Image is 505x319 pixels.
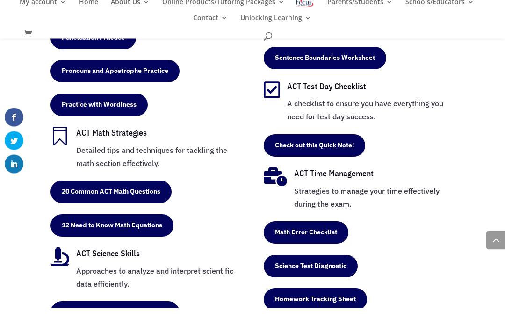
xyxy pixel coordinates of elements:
a: Home [79,9,98,25]
a: Parents/Students [327,9,393,25]
a: 12 Need to Know Math Equations [50,225,173,248]
a: Unlocking Learning [240,25,311,41]
p: Approaches to analyze and interpret scientific data efficiently. [76,275,241,302]
a: Math Error Checklist [264,232,348,255]
img: Focus on Learning [295,7,315,20]
span: ACT Time Management [294,179,374,190]
a: Schools/Educators [405,9,474,25]
span:  [50,138,69,157]
span: ACT Science Skills [76,259,140,270]
span:  [264,92,280,110]
a: 20 Common ACT Math Questions [50,192,172,214]
span: ACT Test Day Checklist [287,92,366,103]
a: Contact [193,25,228,41]
p: Detailed tips and techniques for tackling the math section effectively. [76,155,241,181]
a: Practice with Wordiness [50,105,148,127]
a: My account [20,9,66,25]
span: ACT Math Strategies [76,138,147,149]
span:  [264,179,287,197]
a: Science Test Diagnostic [264,266,358,289]
a: Pronouns and Apostrophe Practice [50,71,180,94]
a: Online Products/Tutoring Packages [162,9,285,25]
a: Sentence Boundaries Worksheet [264,58,386,80]
span:  [50,259,69,277]
a: About Us [111,9,150,25]
p: Strategies to manage your time effectively during the exam. [294,196,454,222]
p: A checklist to ensure you have everything you need for test day success. [287,108,454,134]
a: Check out this Quick Note! [264,145,365,168]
